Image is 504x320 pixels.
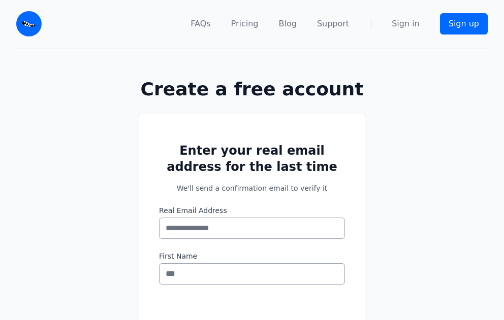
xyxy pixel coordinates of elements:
[16,11,42,37] img: Email Monster
[231,18,259,30] a: Pricing
[440,13,488,34] a: Sign up
[159,205,345,216] label: Real Email Address
[159,143,345,175] h2: Enter your real email address for the last time
[279,18,297,30] a: Blog
[159,183,345,193] p: We'll send a confirmation email to verify it
[106,81,398,97] h1: Create a free account
[159,251,345,261] label: First Name
[191,18,210,30] a: FAQs
[392,18,420,30] a: Sign in
[317,18,349,30] a: Support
